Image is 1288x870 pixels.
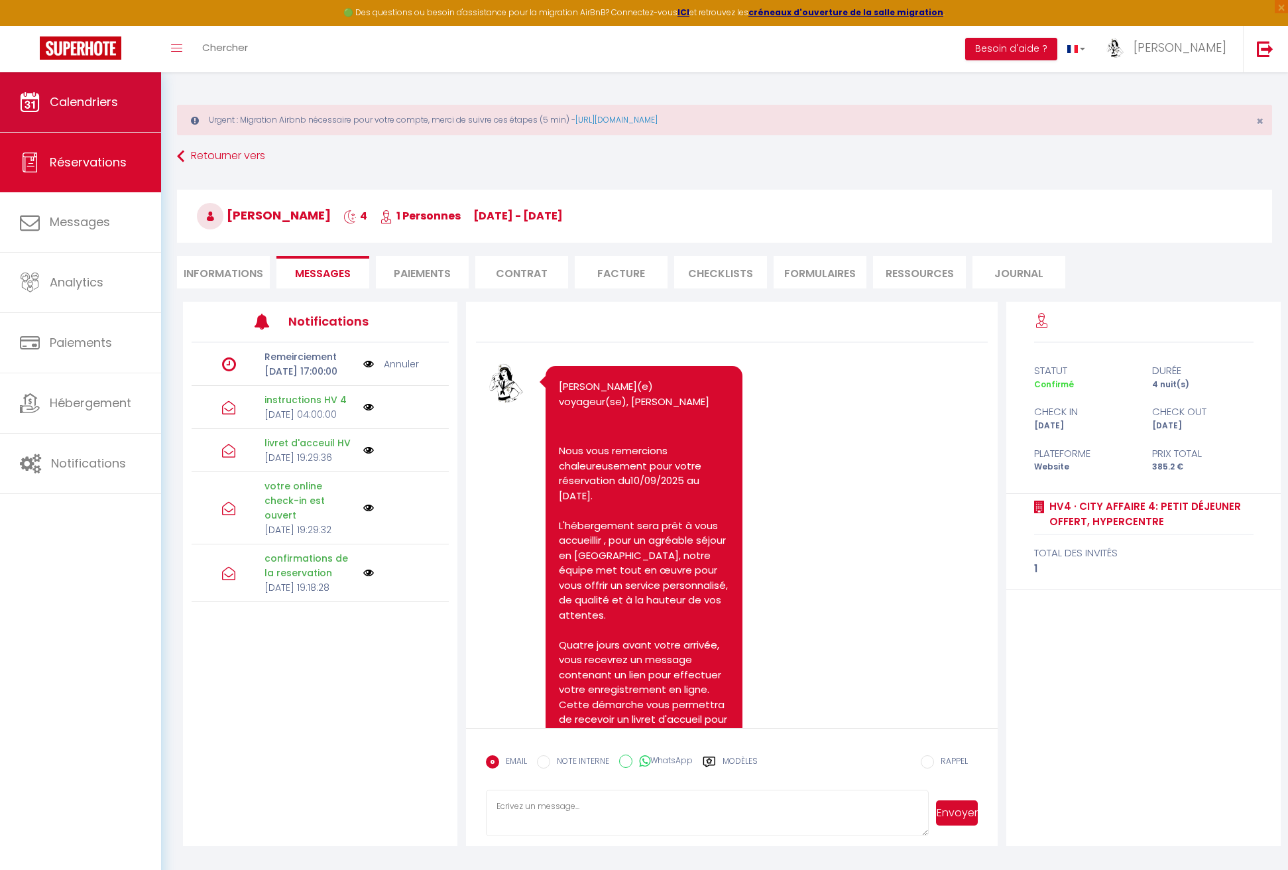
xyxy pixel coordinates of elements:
img: 17370351721913.jpeg [486,363,526,403]
img: ... [1105,38,1125,58]
p: [DATE] 19:18:28 [264,580,354,595]
span: [PERSON_NAME] [1134,39,1226,56]
p: [DATE] 19:29:36 [264,450,354,465]
p: [PERSON_NAME](e) voyageur(se), [PERSON_NAME] [559,379,729,409]
span: Messages [50,214,110,230]
span: Messages [295,266,351,281]
div: 385.2 € [1143,461,1262,473]
span: [DATE] - [DATE] [473,208,563,223]
p: livret d'acceuil HV [264,436,354,450]
li: Facture [575,256,668,288]
img: NO IMAGE [363,503,374,513]
li: Journal [972,256,1065,288]
div: total des invités [1034,545,1254,561]
span: Chercher [202,40,248,54]
div: Plateforme [1025,446,1143,462]
span: Paiements [50,334,112,351]
div: Website [1025,461,1143,473]
span: 4 [343,208,367,223]
img: NO IMAGE [363,568,374,578]
a: créneaux d'ouverture de la salle migration [748,7,943,18]
div: check in [1025,404,1143,420]
button: Envoyer [936,800,978,826]
a: Annuler [384,357,419,371]
a: ICI [677,7,689,18]
img: NO IMAGE [363,402,374,412]
label: Modèles [723,755,758,778]
div: [DATE] [1025,420,1143,432]
span: Analytics [50,274,103,290]
button: Close [1256,115,1263,127]
span: Confirmé [1034,379,1074,390]
h3: Notifications [288,306,396,336]
div: check out [1143,404,1262,420]
button: Besoin d'aide ? [965,38,1057,60]
img: NO IMAGE [363,357,374,371]
p: Nous vous remercions chaleureusement pour votre réservation du10/09/2025 au [DATE]. L'hébergement... [559,444,729,757]
div: Urgent : Migration Airbnb nécessaire pour votre compte, merci de suivre ces étapes (5 min) - [177,105,1272,135]
div: Prix total [1143,446,1262,462]
p: confirmations de la reservation [264,551,354,580]
li: Contrat [475,256,568,288]
span: 1 Personnes [380,208,461,223]
p: votre online check-in est ouvert [264,479,354,523]
span: Notifications [51,455,126,471]
div: statut [1025,363,1143,379]
div: 4 nuit(s) [1143,379,1262,391]
a: [URL][DOMAIN_NAME] [575,114,658,125]
li: Informations [177,256,270,288]
div: durée [1143,363,1262,379]
p: [DATE] 04:00:00 [264,407,354,422]
p: [DATE] 19:29:32 [264,523,354,537]
div: [DATE] [1143,420,1262,432]
li: Ressources [873,256,966,288]
p: [DATE] 17:00:00 [264,364,354,379]
span: Réservations [50,154,127,170]
li: FORMULAIRES [774,256,866,288]
a: ... [PERSON_NAME] [1095,26,1243,72]
button: Ouvrir le widget de chat LiveChat [11,5,50,45]
a: Chercher [192,26,258,72]
span: Calendriers [50,93,118,110]
p: instructions HV 4 [264,393,354,407]
div: 1 [1034,561,1254,577]
label: NOTE INTERNE [550,755,609,770]
label: EMAIL [499,755,527,770]
span: Hébergement [50,395,131,411]
label: WhatsApp [632,755,693,769]
label: RAPPEL [934,755,968,770]
img: Super Booking [40,36,121,60]
p: Remeirciement [264,349,354,364]
img: NO IMAGE [363,445,374,456]
a: Retourner vers [177,145,1272,168]
a: HV4 · City Affaire 4: Petit déjeuner offert, hypercentre [1045,499,1254,530]
img: logout [1257,40,1273,57]
span: × [1256,113,1263,129]
li: CHECKLISTS [674,256,767,288]
span: [PERSON_NAME] [197,207,331,223]
li: Paiements [376,256,469,288]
